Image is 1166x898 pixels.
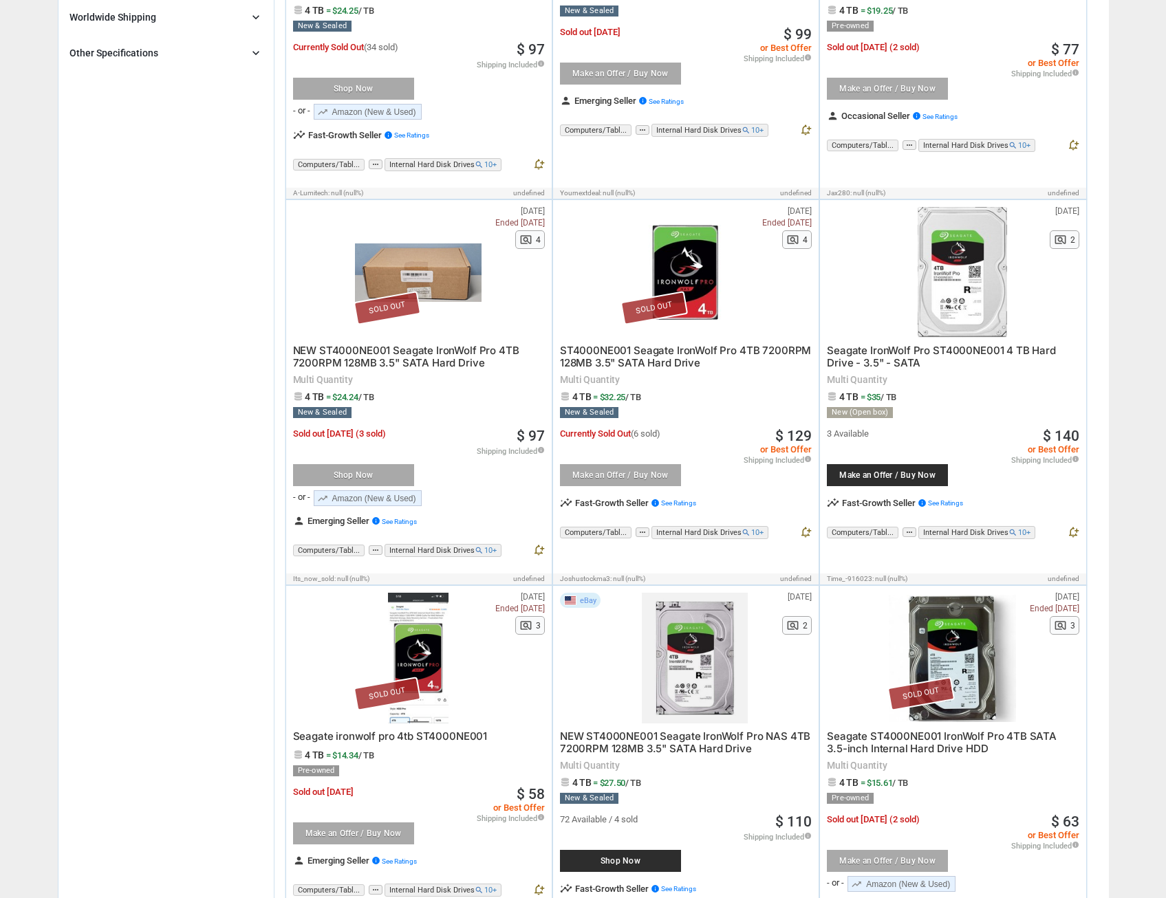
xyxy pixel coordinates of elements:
[307,856,417,865] span: Emerging Seller
[293,809,438,851] a: Make an Offer / Buy Now
[841,111,958,120] span: Occasional Seller
[804,54,812,61] i: info
[532,544,545,559] button: notification_add
[1067,526,1079,541] button: notification_add
[369,885,382,895] span: more_horiz
[834,471,941,479] span: Make an Offer / Buy Now
[1067,139,1079,154] button: notification_add
[560,793,619,804] div: New & Sealed
[827,732,1057,754] a: Seagate ST4000NE001 IronWolf Pro 4TB SATA 3.5-inch Internal Hard Drive HDD
[69,10,156,24] div: Worldwide Shipping
[517,429,545,443] a: $ 97
[293,855,305,866] i: person
[775,815,812,829] a: $ 110
[580,597,596,604] span: eBay
[532,158,545,171] i: notification_add
[305,391,324,402] span: 4 TB
[475,546,484,555] i: search
[834,857,941,865] span: Make an Offer / Buy Now
[603,189,635,197] span: null (null%)
[1011,455,1079,464] span: Shipping Included
[475,160,484,169] i: search
[293,159,365,171] span: Computers/Tabl...
[560,882,572,895] i: insights
[1054,233,1067,246] span: pageview
[560,730,810,755] span: NEW ST4000NE001 Seagate IronWolf Pro NAS 4TB 7200RPM 128MB 3.5" SATA Hard Drive
[1067,526,1079,538] i: notification_add
[560,95,572,107] i: person
[293,106,310,115] div: - or -
[827,496,839,509] i: insights
[861,778,909,788] span: = $15.61
[536,236,541,244] span: 4
[651,499,660,507] i: info
[1018,528,1030,537] span: 10+
[326,392,374,402] span: = $24.24
[293,575,336,582] span: its_now_sold:
[560,527,631,538] span: Computers/Tabl...
[484,886,497,895] span: 10+
[1008,141,1017,150] i: search
[799,124,812,136] i: notification_add
[839,391,859,402] span: 4 TB
[1051,43,1079,57] a: $ 77
[651,124,768,137] span: Internal Hard Disk Drives
[918,499,927,507] i: info
[300,85,407,93] span: Shop Now
[307,516,417,525] span: Emerging Seller
[293,787,354,796] span: Sold out [DATE]
[337,575,369,582] span: null (null%)
[560,407,619,418] div: New & Sealed
[560,429,660,438] span: Currently Sold Out
[369,160,382,170] button: more_horiz
[317,493,328,504] span: trending_up
[889,593,1015,723] a: Sold Out
[293,450,438,486] a: Shop Now
[912,111,921,120] i: info
[293,492,310,501] div: - or -
[625,778,641,788] span: / TB
[842,499,963,507] span: Fast-Growth Seller
[572,391,592,402] span: 4 TB
[484,546,497,555] span: 10+
[560,344,811,369] span: ST4000NE001 Seagate IronWolf Pro 4TB 7200RPM 128MB 3.5" SATA Hard Drive
[567,471,674,479] span: Make an Offer / Buy Now
[1030,604,1079,613] span: Ended [DATE]
[364,42,398,52] span: (34 sold)
[928,499,963,507] span: See Ratings
[892,778,908,788] span: / TB
[382,857,417,865] span: See Ratings
[560,124,631,136] span: Computers/Tabl...
[827,450,971,493] a: Make an Offer / Buy Now
[384,131,393,140] i: info
[803,236,808,244] span: 4
[385,884,501,897] span: Internal Hard Disk Drives
[355,593,482,723] a: Sold Out
[293,515,305,527] i: person
[575,499,696,507] span: Fast-Growth Seller
[827,760,1079,770] span: Multi Quantity
[827,189,852,197] span: jax280:
[661,885,696,892] span: See Ratings
[317,107,328,118] span: trending_up
[326,750,374,760] span: = $14.34
[517,787,545,802] a: $ 58
[355,207,482,338] a: Sold Out
[827,140,898,151] span: Computers/Tabl...
[293,765,340,776] div: Pre-owned
[1051,815,1079,829] span: $ 63
[293,429,386,438] span: Sold out [DATE] (3 sold)
[249,10,263,24] i: chevron_right
[1055,207,1079,215] span: [DATE]
[575,884,696,893] span: Fast-Growth Seller
[903,527,916,538] button: more_horiz
[519,233,532,246] span: pageview
[532,544,545,556] i: notification_add
[922,113,958,120] span: See Ratings
[560,732,810,754] a: NEW ST4000NE001 Seagate IronWolf Pro NAS 4TB 7200RPM 128MB 3.5" SATA Hard Drive
[477,813,545,822] span: Shipping Included
[358,6,374,16] span: / TB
